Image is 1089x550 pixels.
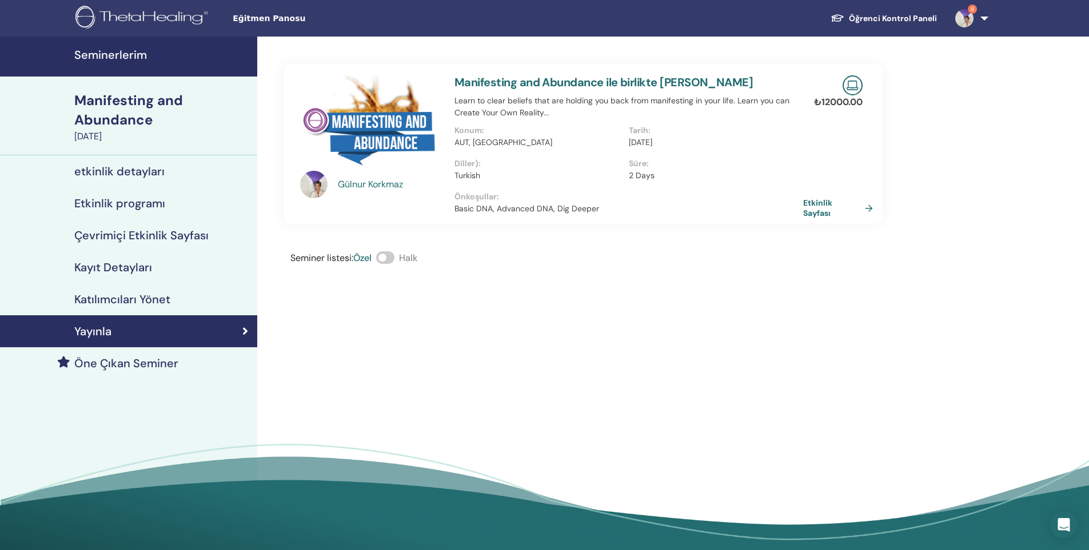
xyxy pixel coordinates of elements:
p: [DATE] [629,137,796,148]
p: Basic DNA, Advanced DNA, Dig Deeper [454,203,803,215]
img: graduation-cap-white.svg [831,13,844,23]
a: Manifesting and Abundance ile birlikte [PERSON_NAME] [454,75,753,90]
p: Tarih : [629,125,796,137]
div: Open Intercom Messenger [1050,511,1078,539]
h4: Etkinlik programı [74,196,165,210]
h4: Yayınla [74,324,111,338]
p: ₺ 12000.00 [814,95,863,109]
img: Manifesting and Abundance [300,75,441,174]
h4: Seminerlerim [74,48,250,62]
h4: Öne Çıkan Seminer [74,356,178,370]
img: default.jpg [300,171,328,198]
h4: Katılımcıları Yönet [74,292,170,306]
a: Etkinlik Sayfası [803,198,877,218]
img: logo.png [75,6,212,31]
span: Eğitmen Panosu [233,13,404,25]
p: Önkoşullar : [454,191,803,203]
span: Özel [353,252,372,264]
p: Süre : [629,158,796,170]
p: AUT, [GEOGRAPHIC_DATA] [454,137,622,148]
a: Öğrenci Kontrol Paneli [821,8,946,29]
p: Konum : [454,125,622,137]
p: Diller) : [454,158,622,170]
img: Live Online Seminar [843,75,863,95]
p: Turkish [454,170,622,182]
p: 2 Days [629,170,796,182]
div: Manifesting and Abundance [74,91,250,130]
span: Seminer listesi : [290,252,353,264]
a: Gülnur Korkmaz [338,178,444,191]
img: default.jpg [955,9,974,27]
a: Manifesting and Abundance[DATE] [67,91,257,143]
h4: Kayıt Detayları [74,260,152,274]
span: Halk [399,252,417,264]
div: [DATE] [74,130,250,143]
p: Learn to clear beliefs that are holding you back from manifesting in your life. Learn you can Cre... [454,95,803,119]
h4: etkinlik detayları [74,164,165,178]
h4: Çevrimiçi Etkinlik Sayfası [74,228,209,242]
span: 8 [968,5,977,14]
